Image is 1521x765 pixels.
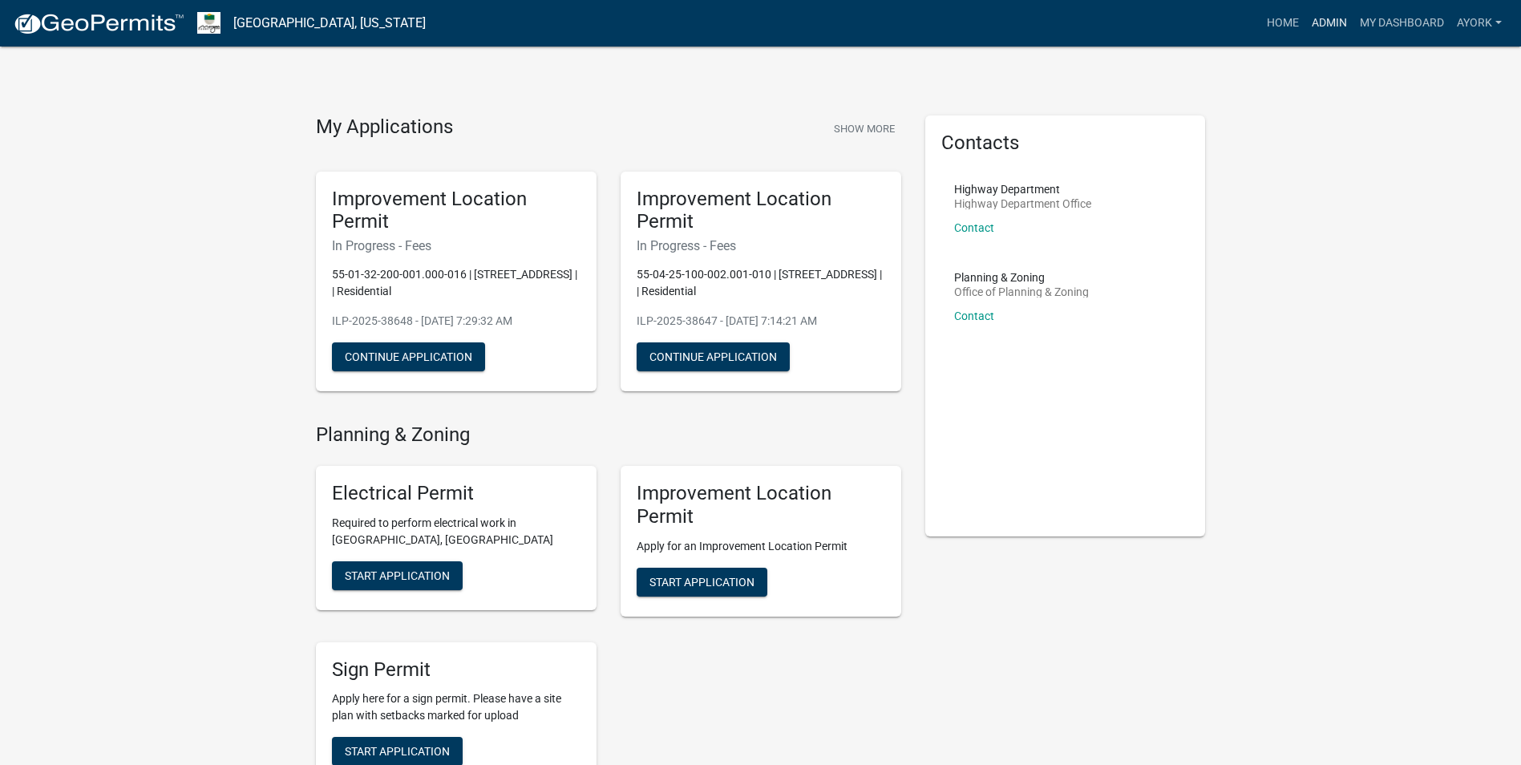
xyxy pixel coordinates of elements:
p: Highway Department [954,184,1091,195]
a: Contact [954,310,994,322]
a: [GEOGRAPHIC_DATA], [US_STATE] [233,10,426,37]
p: Planning & Zoning [954,272,1089,283]
p: Office of Planning & Zoning [954,286,1089,297]
h4: Planning & Zoning [316,423,901,447]
span: Start Application [345,745,450,758]
a: My Dashboard [1353,8,1450,38]
h5: Improvement Location Permit [637,188,885,234]
button: Start Application [332,561,463,590]
p: Apply here for a sign permit. Please have a site plan with setbacks marked for upload [332,690,580,724]
button: Continue Application [332,342,485,371]
a: Admin [1305,8,1353,38]
p: Apply for an Improvement Location Permit [637,538,885,555]
h5: Improvement Location Permit [332,188,580,234]
h6: In Progress - Fees [637,238,885,253]
p: ILP-2025-38648 - [DATE] 7:29:32 AM [332,313,580,330]
h6: In Progress - Fees [332,238,580,253]
button: Start Application [637,568,767,597]
h5: Contacts [941,132,1190,155]
p: Required to perform electrical work in [GEOGRAPHIC_DATA], [GEOGRAPHIC_DATA] [332,515,580,548]
p: 55-04-25-100-002.001-010 | [STREET_ADDRESS] | | Residential [637,266,885,300]
p: Highway Department Office [954,198,1091,209]
span: Start Application [345,569,450,581]
a: Contact [954,221,994,234]
p: 55-01-32-200-001.000-016 | [STREET_ADDRESS] | | Residential [332,266,580,300]
img: Morgan County, Indiana [197,12,220,34]
span: Start Application [649,575,754,588]
p: ILP-2025-38647 - [DATE] 7:14:21 AM [637,313,885,330]
button: Show More [827,115,901,142]
h4: My Applications [316,115,453,140]
a: ayork [1450,8,1508,38]
h5: Sign Permit [332,658,580,682]
h5: Improvement Location Permit [637,482,885,528]
h5: Electrical Permit [332,482,580,505]
a: Home [1260,8,1305,38]
button: Continue Application [637,342,790,371]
